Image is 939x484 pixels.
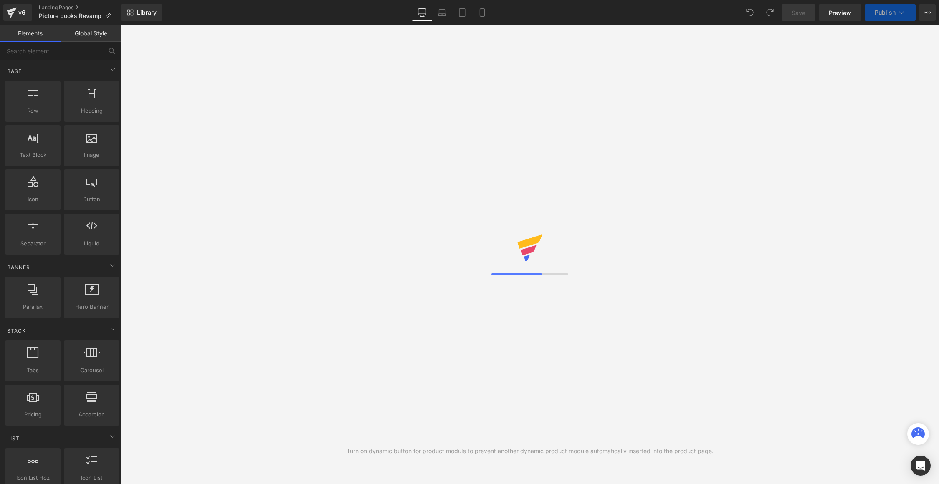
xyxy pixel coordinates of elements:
[792,8,805,17] span: Save
[61,25,121,42] a: Global Style
[452,4,472,21] a: Tablet
[66,151,117,159] span: Image
[8,474,58,482] span: Icon List Hoz
[39,13,101,19] span: Picture books Revamp
[472,4,492,21] a: Mobile
[8,106,58,115] span: Row
[412,4,432,21] a: Desktop
[865,4,916,21] button: Publish
[911,456,931,476] div: Open Intercom Messenger
[819,4,861,21] a: Preview
[6,263,31,271] span: Banner
[8,151,58,159] span: Text Block
[347,446,714,456] div: Turn on dynamic button for product module to prevent another dynamic product module automatically...
[8,410,58,419] span: Pricing
[8,239,58,248] span: Separator
[66,239,117,248] span: Liquid
[66,195,117,204] span: Button
[8,302,58,311] span: Parallax
[742,4,758,21] button: Undo
[66,366,117,375] span: Carousel
[3,4,32,21] a: v6
[66,410,117,419] span: Accordion
[66,474,117,482] span: Icon List
[6,327,27,335] span: Stack
[66,106,117,115] span: Heading
[66,302,117,311] span: Hero Banner
[137,9,157,16] span: Library
[8,195,58,204] span: Icon
[919,4,936,21] button: More
[762,4,778,21] button: Redo
[829,8,851,17] span: Preview
[39,4,121,11] a: Landing Pages
[6,434,20,442] span: List
[875,9,896,16] span: Publish
[8,366,58,375] span: Tabs
[6,67,23,75] span: Base
[17,7,27,18] div: v6
[121,4,162,21] a: New Library
[432,4,452,21] a: Laptop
